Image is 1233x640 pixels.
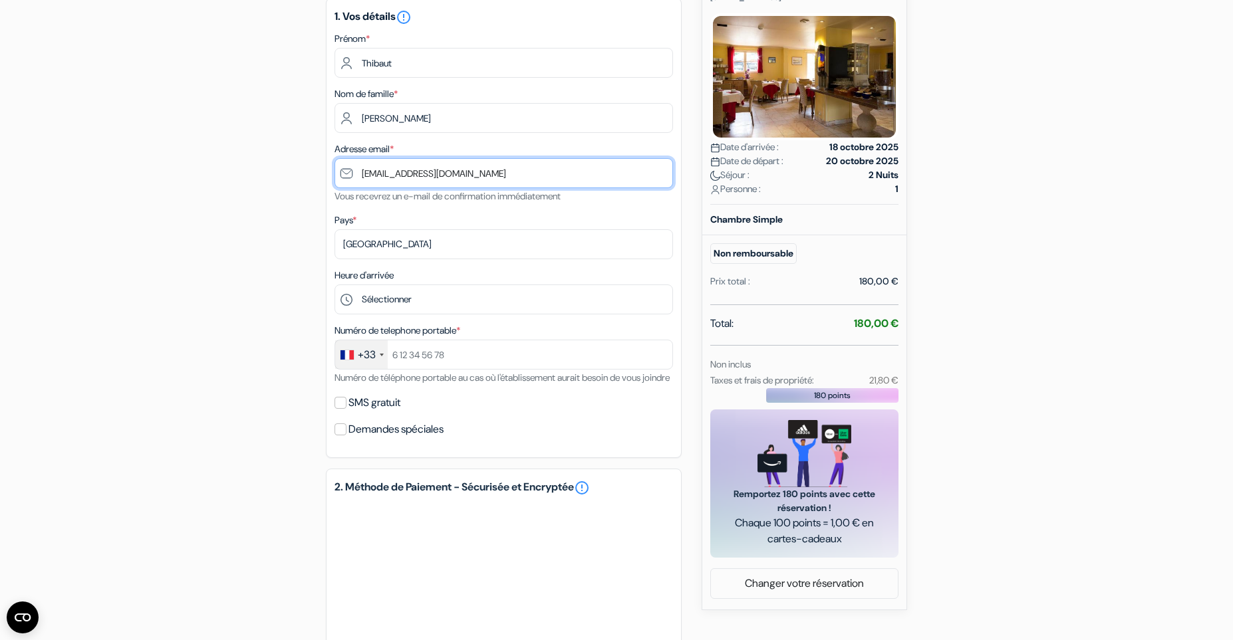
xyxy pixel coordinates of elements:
[335,32,370,46] label: Prénom
[710,316,734,332] span: Total:
[348,420,444,439] label: Demandes spéciales
[710,182,761,196] span: Personne :
[854,316,898,330] strong: 180,00 €
[335,340,673,370] input: 6 12 34 56 78
[726,515,883,547] span: Chaque 100 points = 1,00 € en cartes-cadeaux
[869,168,898,182] strong: 2 Nuits
[348,393,400,412] label: SMS gratuit
[710,185,720,195] img: user_icon.svg
[574,480,590,496] a: error_outline
[335,190,561,202] small: Vous recevrez un e-mail de confirmation immédiatement
[396,9,412,25] i: error_outline
[335,87,398,101] label: Nom de famille
[335,268,394,282] label: Heure d'arrivée
[710,157,720,167] img: calendar.svg
[335,9,673,25] h5: 1. Vos détails
[335,324,460,338] label: Numéro de telephone portable
[710,374,814,386] small: Taxes et frais de propriété:
[335,340,388,369] div: France: +33
[335,372,670,383] small: Numéro de téléphone portable au cas où l'établissement aurait besoin de vous joindre
[710,168,750,182] span: Séjour :
[335,480,673,496] h5: 2. Méthode de Paiement - Sécurisée et Encryptée
[710,274,750,288] div: Prix total :
[826,154,898,168] strong: 20 octobre 2025
[358,347,376,363] div: +33
[710,154,783,168] span: Date de départ :
[710,140,779,154] span: Date d'arrivée :
[710,143,720,153] img: calendar.svg
[859,274,898,288] div: 180,00 €
[710,213,783,225] b: Chambre Simple
[726,487,883,515] span: Remportez 180 points avec cette réservation !
[757,420,851,487] img: gift_card_hero_new.png
[895,182,898,196] strong: 1
[814,389,851,401] span: 180 points
[869,374,898,386] small: 21,80 €
[829,140,898,154] strong: 18 octobre 2025
[335,142,394,156] label: Adresse email
[335,48,673,78] input: Entrez votre prénom
[711,571,898,596] a: Changer votre réservation
[7,601,39,633] button: Ouvrir le widget CMP
[710,243,797,264] small: Non remboursable
[396,9,412,23] a: error_outline
[335,103,673,133] input: Entrer le nom de famille
[710,358,751,370] small: Non inclus
[335,213,356,227] label: Pays
[335,158,673,188] input: Entrer adresse e-mail
[710,171,720,181] img: moon.svg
